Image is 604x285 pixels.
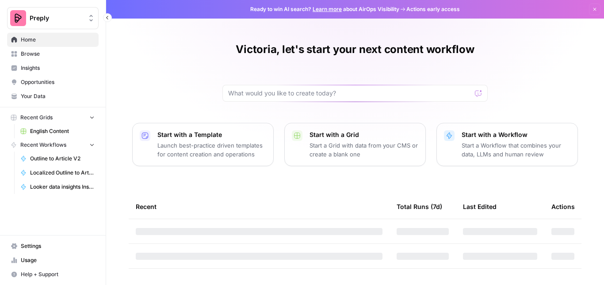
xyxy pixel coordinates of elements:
[310,130,418,139] p: Start with a Grid
[7,75,99,89] a: Opportunities
[21,36,95,44] span: Home
[157,141,266,159] p: Launch best-practice driven templates for content creation and operations
[20,141,66,149] span: Recent Workflows
[7,253,99,267] a: Usage
[7,61,99,75] a: Insights
[21,50,95,58] span: Browse
[7,267,99,281] button: Help + Support
[30,127,95,135] span: English Content
[16,180,99,194] a: Looker data insights Insertion
[313,6,342,12] a: Learn more
[436,123,578,166] button: Start with a WorkflowStart a Workflow that combines your data, LLMs and human review
[236,42,474,57] h1: Victoria, let's start your next content workflow
[21,92,95,100] span: Your Data
[21,242,95,250] span: Settings
[7,47,99,61] a: Browse
[30,14,83,23] span: Preply
[157,130,266,139] p: Start with a Template
[7,239,99,253] a: Settings
[462,141,570,159] p: Start a Workflow that combines your data, LLMs and human review
[30,183,95,191] span: Looker data insights Insertion
[310,141,418,159] p: Start a Grid with data from your CMS or create a blank one
[20,114,53,122] span: Recent Grids
[228,89,471,98] input: What would you like to create today?
[30,169,95,177] span: Localized Outline to Article
[463,194,497,219] div: Last Edited
[406,5,460,13] span: Actions early access
[21,78,95,86] span: Opportunities
[136,194,382,219] div: Recent
[462,130,570,139] p: Start with a Workflow
[21,270,95,278] span: Help + Support
[284,123,426,166] button: Start with a GridStart a Grid with data from your CMS or create a blank one
[16,166,99,180] a: Localized Outline to Article
[132,123,274,166] button: Start with a TemplateLaunch best-practice driven templates for content creation and operations
[30,155,95,163] span: Outline to Article V2
[7,7,99,29] button: Workspace: Preply
[16,152,99,166] a: Outline to Article V2
[7,138,99,152] button: Recent Workflows
[7,111,99,124] button: Recent Grids
[21,256,95,264] span: Usage
[7,89,99,103] a: Your Data
[250,5,399,13] span: Ready to win AI search? about AirOps Visibility
[397,194,442,219] div: Total Runs (7d)
[10,10,26,26] img: Preply Logo
[7,33,99,47] a: Home
[21,64,95,72] span: Insights
[551,194,575,219] div: Actions
[16,124,99,138] a: English Content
